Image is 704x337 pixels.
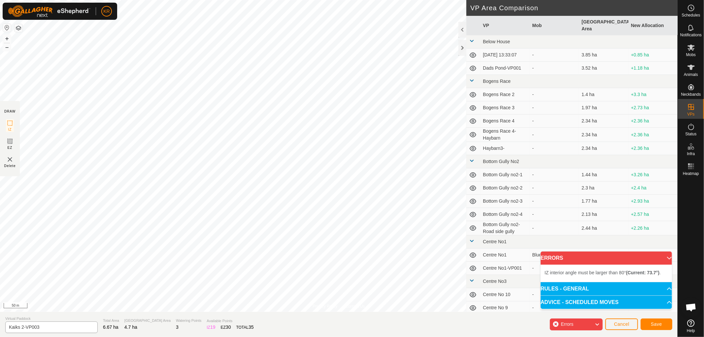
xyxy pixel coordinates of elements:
[124,324,137,330] span: 4.7 ha
[532,131,576,138] div: -
[480,62,529,75] td: Dads Pond-VP001
[532,265,576,272] div: -
[579,249,628,262] td: 1.26 ha
[210,324,216,330] span: 19
[579,62,628,75] td: 3.52 ha
[687,329,695,333] span: Help
[207,318,253,324] span: Available Points
[124,318,171,323] span: [GEOGRAPHIC_DATA] Area
[480,101,529,115] td: Bogens Race 3
[236,324,254,331] div: TOTAL
[628,142,678,155] td: +2.36 ha
[8,145,13,150] span: EZ
[532,91,576,98] div: -
[686,53,696,57] span: Mobs
[480,182,529,195] td: Bottom Gully no2-2
[483,79,511,84] span: Bogens Race
[532,211,576,218] div: -
[532,252,576,258] div: Blue
[541,265,672,282] p-accordion-content: ERRORS
[628,208,678,221] td: +2.57 ha
[605,319,638,330] button: Cancel
[682,13,700,17] span: Schedules
[249,324,254,330] span: 35
[480,142,529,155] td: Haybarn3-
[579,88,628,101] td: 1.4 ha
[628,249,678,262] td: +3.44 ha
[541,252,672,265] p-accordion-header: ERRORS
[579,128,628,142] td: 2.34 ha
[480,301,529,315] td: Centre No 9
[8,127,12,132] span: IZ
[628,221,678,235] td: +2.26 ha
[579,115,628,128] td: 2.34 ha
[313,303,337,309] a: Privacy Policy
[532,198,576,205] div: -
[626,270,659,275] b: (Current: 73.7°)
[628,195,678,208] td: +2.93 ha
[579,221,628,235] td: 2.44 ha
[541,286,589,291] span: RULES - GENERAL
[628,16,678,35] th: New Allocation
[480,128,529,142] td: Bogens Race 4-Haybarn
[561,321,573,327] span: Errors
[226,324,231,330] span: 30
[685,132,696,136] span: Status
[684,73,698,77] span: Animals
[680,33,702,37] span: Notifications
[541,282,672,295] p-accordion-header: RULES - GENERAL
[103,324,118,330] span: 6.67 ha
[480,168,529,182] td: Bottom Gully no2-1
[483,239,507,244] span: Centre No1
[628,115,678,128] td: +2.36 ha
[480,195,529,208] td: Bottom Gully no2-3
[628,128,678,142] td: +2.36 ha
[480,249,529,262] td: Centre No1
[480,115,529,128] td: Bogens Race 4
[3,35,11,43] button: +
[480,221,529,235] td: Bottom Gully no2-Road side gully
[3,43,11,51] button: –
[651,321,662,327] span: Save
[532,225,576,232] div: -
[532,171,576,178] div: -
[483,39,510,44] span: Below House
[579,101,628,115] td: 1.97 ha
[207,324,215,331] div: IZ
[628,62,678,75] td: +1.18 ha
[532,104,576,111] div: -
[678,317,704,335] a: Help
[470,4,678,12] h2: VP Area Comparison
[480,262,529,275] td: Centre No1-VP001
[628,88,678,101] td: +3.3 ha
[345,303,365,309] a: Contact Us
[532,51,576,58] div: -
[683,172,699,176] span: Heatmap
[541,255,563,261] span: ERRORS
[15,24,22,32] button: Map Layers
[480,208,529,221] td: Bottom Gully no2-4
[628,101,678,115] td: +2.73 ha
[641,319,672,330] button: Save
[541,300,619,305] span: ADVICE - SCHEDULED MOVES
[579,195,628,208] td: 1.77 ha
[480,49,529,62] td: [DATE] 13:33:07
[5,316,98,321] span: Virtual Paddock
[532,118,576,124] div: -
[4,109,16,114] div: DRAW
[687,112,694,116] span: VPs
[628,49,678,62] td: +0.85 ha
[8,5,90,17] img: Gallagher Logo
[176,318,201,323] span: Watering Points
[6,155,14,163] img: VP
[628,168,678,182] td: +3.26 ha
[483,279,507,284] span: Centre No3
[480,288,529,301] td: Centre No 10
[532,185,576,191] div: -
[687,152,695,156] span: Infra
[614,321,629,327] span: Cancel
[3,24,11,32] button: Reset Map
[579,142,628,155] td: 2.34 ha
[579,208,628,221] td: 2.13 ha
[579,16,628,35] th: [GEOGRAPHIC_DATA] Area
